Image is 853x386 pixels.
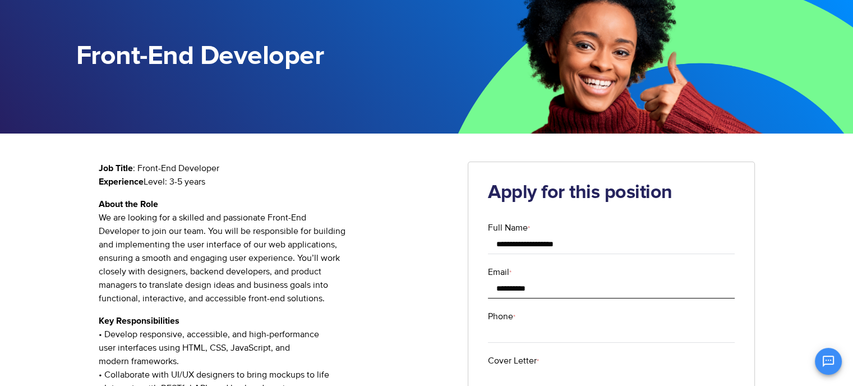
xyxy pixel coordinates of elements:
h1: Front-End Developer [76,41,427,72]
label: Email [488,265,735,279]
strong: Key Responsibilities [99,316,179,325]
strong: Experience [99,177,144,186]
button: Open chat [815,348,842,375]
label: Phone [488,310,735,323]
strong: About the Role [99,200,158,209]
h2: Apply for this position [488,182,735,204]
p: : Front-End Developer Level: 3-5 years [99,162,451,189]
label: Cover Letter [488,354,735,367]
p: We are looking for a skilled and passionate Front-End Developer to join our team. You will be res... [99,197,451,305]
label: Full Name [488,221,735,235]
strong: Job Title [99,164,133,173]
